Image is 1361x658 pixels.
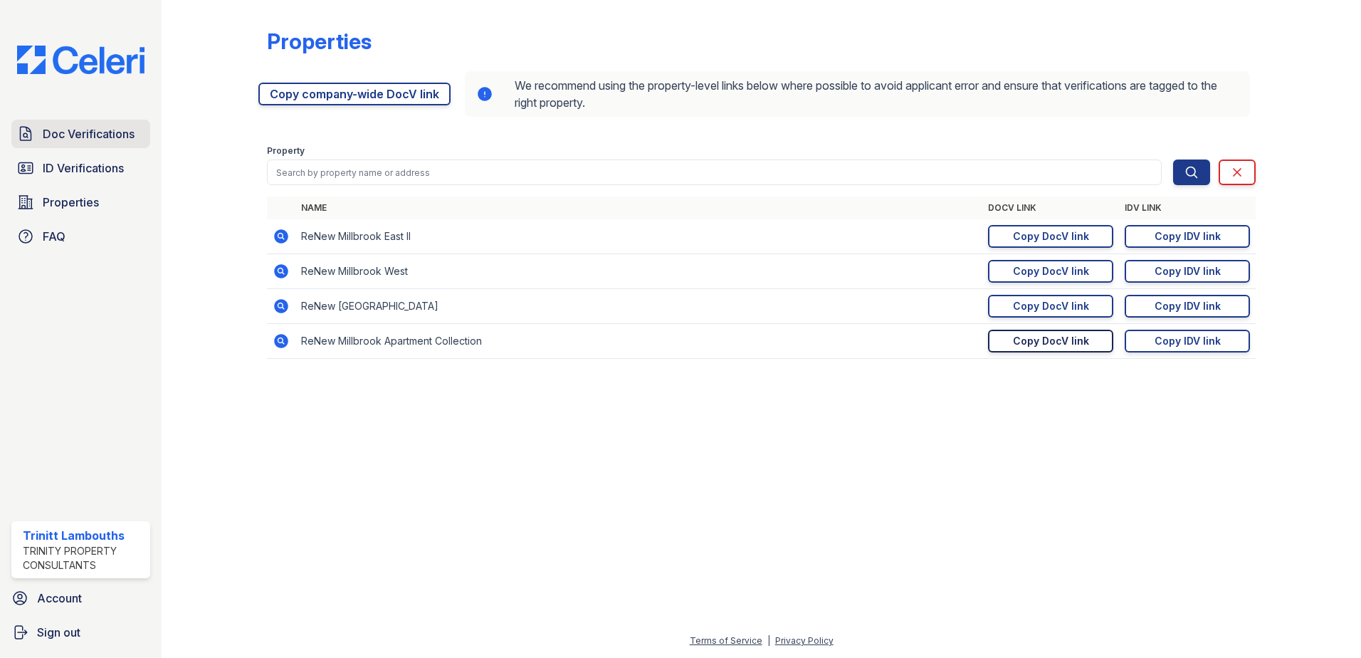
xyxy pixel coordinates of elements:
div: Copy DocV link [1013,264,1089,278]
div: Copy DocV link [1013,299,1089,313]
a: Sign out [6,618,156,647]
th: Name [295,197,982,219]
label: Property [267,145,305,157]
span: Doc Verifications [43,125,135,142]
a: Copy IDV link [1125,295,1250,318]
td: ReNew Millbrook East II [295,219,982,254]
a: Copy DocV link [988,295,1113,318]
span: Account [37,590,82,607]
a: Terms of Service [690,635,762,646]
div: | [767,635,770,646]
a: Copy company-wide DocV link [258,83,451,105]
a: ID Verifications [11,154,150,182]
div: Copy IDV link [1155,299,1221,313]
img: CE_Logo_Blue-a8612792a0a2168367f1c8372b55b34899dd931a85d93a1a3d3e32e68fde9ad4.png [6,46,156,74]
span: Properties [43,194,99,211]
span: ID Verifications [43,160,124,177]
td: ReNew [GEOGRAPHIC_DATA] [295,289,982,324]
span: FAQ [43,228,65,245]
div: Copy IDV link [1155,334,1221,348]
span: Sign out [37,624,80,641]
a: FAQ [11,222,150,251]
a: Privacy Policy [775,635,834,646]
div: Trinitt Lambouths [23,527,144,544]
a: Account [6,584,156,612]
a: Copy IDV link [1125,260,1250,283]
div: Copy DocV link [1013,334,1089,348]
td: ReNew Millbrook West [295,254,982,289]
a: Copy DocV link [988,260,1113,283]
a: Properties [11,188,150,216]
input: Search by property name or address [267,160,1162,185]
th: IDV Link [1119,197,1256,219]
td: ReNew Millbrook Apartment Collection [295,324,982,359]
div: We recommend using the property-level links below where possible to avoid applicant error and ens... [465,71,1250,117]
div: Trinity Property Consultants [23,544,144,573]
div: Copy IDV link [1155,264,1221,278]
a: Doc Verifications [11,120,150,148]
div: Properties [267,28,372,54]
th: DocV Link [982,197,1119,219]
a: Copy DocV link [988,225,1113,248]
a: Copy IDV link [1125,225,1250,248]
div: Copy IDV link [1155,229,1221,244]
a: Copy IDV link [1125,330,1250,352]
a: Copy DocV link [988,330,1113,352]
div: Copy DocV link [1013,229,1089,244]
